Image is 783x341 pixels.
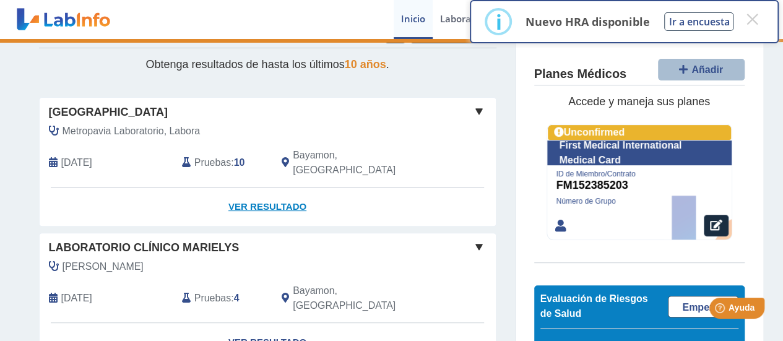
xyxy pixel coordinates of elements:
[658,59,745,80] button: Añadir
[741,8,763,30] button: Close this dialog
[293,283,430,313] span: Bayamon, PR
[234,157,245,168] b: 10
[61,155,92,170] span: 2025-09-13
[194,291,231,306] span: Pruebas
[673,293,769,327] iframe: Help widget launcher
[534,67,626,82] h4: Planes Médicos
[63,259,144,274] span: Vargas, Carlos
[345,58,386,71] span: 10 años
[145,58,389,71] span: Obtenga resultados de hasta los últimos .
[49,240,240,256] span: Laboratorio Clínico Marielys
[173,283,272,313] div: :
[173,148,272,178] div: :
[668,296,738,317] a: Empezar
[540,293,648,319] span: Evaluación de Riesgos de Salud
[293,148,430,178] span: Bayamon, PR
[234,293,240,303] b: 4
[525,14,649,29] p: Nuevo HRA disponible
[691,64,723,75] span: Añadir
[568,96,710,108] span: Accede y maneja sus planes
[49,104,168,121] span: [GEOGRAPHIC_DATA]
[664,12,733,31] button: Ir a encuesta
[194,155,231,170] span: Pruebas
[63,124,201,139] span: Metropavia Laboratorio, Labora
[61,291,92,306] span: 2024-07-02
[495,11,501,33] div: i
[40,188,496,227] a: Ver Resultado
